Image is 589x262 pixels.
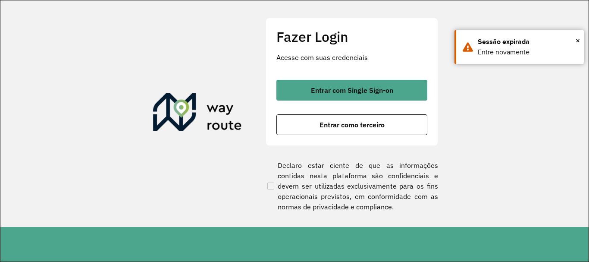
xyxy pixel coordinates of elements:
h2: Fazer Login [276,28,427,45]
div: Sessão expirada [478,37,577,47]
p: Acesse com suas credenciais [276,52,427,63]
div: Entre novamente [478,47,577,57]
span: Entrar com Single Sign-on [311,87,393,94]
span: × [576,34,580,47]
button: Close [576,34,580,47]
label: Declaro estar ciente de que as informações contidas nesta plataforma são confidenciais e devem se... [266,160,438,212]
span: Entrar como terceiro [320,121,385,128]
button: button [276,114,427,135]
img: Roteirizador AmbevTech [153,93,242,135]
button: button [276,80,427,101]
